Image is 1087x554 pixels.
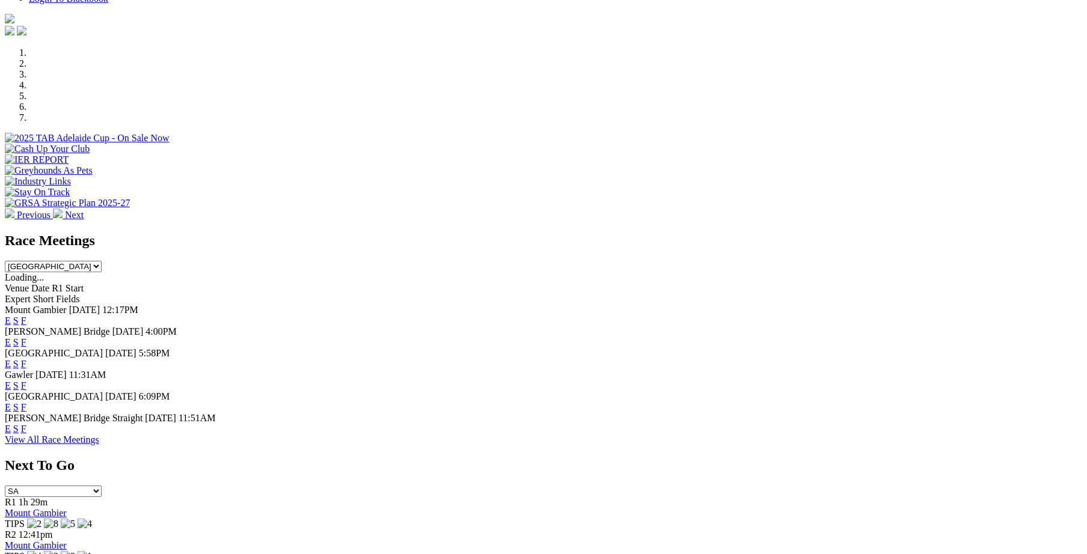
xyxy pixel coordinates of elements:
[5,144,90,154] img: Cash Up Your Club
[69,370,106,380] span: 11:31AM
[112,326,144,336] span: [DATE]
[5,187,70,198] img: Stay On Track
[21,359,26,369] a: F
[13,359,19,369] a: S
[5,305,67,315] span: Mount Gambier
[5,283,29,293] span: Venue
[5,457,1082,473] h2: Next To Go
[5,154,69,165] img: IER REPORT
[5,198,130,209] img: GRSA Strategic Plan 2025-27
[5,315,11,326] a: E
[5,337,11,347] a: E
[5,540,67,550] a: Mount Gambier
[5,210,53,220] a: Previous
[5,26,14,35] img: facebook.svg
[179,413,216,423] span: 11:51AM
[5,380,11,391] a: E
[19,497,47,507] span: 1h 29m
[105,348,136,358] span: [DATE]
[27,519,41,529] img: 2
[5,176,71,187] img: Industry Links
[5,424,11,434] a: E
[5,508,67,518] a: Mount Gambier
[13,337,19,347] a: S
[139,348,170,358] span: 5:58PM
[5,14,14,23] img: logo-grsa-white.png
[5,497,16,507] span: R1
[5,434,99,445] a: View All Race Meetings
[105,391,136,401] span: [DATE]
[21,380,26,391] a: F
[53,210,84,220] a: Next
[5,133,170,144] img: 2025 TAB Adelaide Cup - On Sale Now
[13,402,19,412] a: S
[5,370,33,380] span: Gawler
[5,402,11,412] a: E
[5,326,110,336] span: [PERSON_NAME] Bridge
[139,391,170,401] span: 6:09PM
[145,413,176,423] span: [DATE]
[102,305,138,315] span: 12:17PM
[5,413,142,423] span: [PERSON_NAME] Bridge Straight
[31,283,49,293] span: Date
[33,294,54,304] span: Short
[5,391,103,401] span: [GEOGRAPHIC_DATA]
[5,165,93,176] img: Greyhounds As Pets
[21,402,26,412] a: F
[5,348,103,358] span: [GEOGRAPHIC_DATA]
[5,359,11,369] a: E
[5,294,31,304] span: Expert
[5,519,25,529] span: TIPS
[17,210,51,220] span: Previous
[78,519,92,529] img: 4
[53,209,63,218] img: chevron-right-pager-white.svg
[5,233,1082,249] h2: Race Meetings
[19,529,53,540] span: 12:41pm
[5,529,16,540] span: R2
[21,337,26,347] a: F
[13,315,19,326] a: S
[21,424,26,434] a: F
[145,326,177,336] span: 4:00PM
[61,519,75,529] img: 5
[17,26,26,35] img: twitter.svg
[35,370,67,380] span: [DATE]
[5,272,44,282] span: Loading...
[65,210,84,220] span: Next
[13,380,19,391] a: S
[52,283,84,293] span: R1 Start
[5,209,14,218] img: chevron-left-pager-white.svg
[69,305,100,315] span: [DATE]
[21,315,26,326] a: F
[56,294,79,304] span: Fields
[44,519,58,529] img: 8
[13,424,19,434] a: S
